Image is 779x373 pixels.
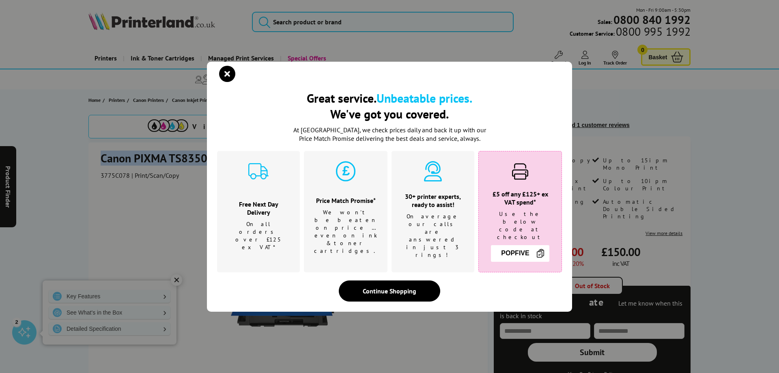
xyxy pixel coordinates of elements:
p: On all orders over £125 ex VAT* [227,220,290,251]
h3: £5 off any £125+ ex VAT spend* [489,190,551,206]
p: At [GEOGRAPHIC_DATA], we check prices daily and back it up with our Price Match Promise deliverin... [288,126,491,143]
img: delivery-cyan.svg [248,161,269,181]
h3: Free Next Day Delivery [227,200,290,216]
b: Unbeatable prices. [377,90,472,106]
button: close modal [221,68,233,80]
h3: 30+ printer experts, ready to assist! [402,192,464,209]
p: On average our calls are answered in just 3 rings! [402,213,464,259]
p: We won't be beaten on price …even on ink & toner cartridges. [314,209,377,255]
img: price-promise-cyan.svg [336,161,356,181]
h2: Great service. We've got you covered. [217,90,562,122]
h3: Price Match Promise* [314,196,377,205]
img: Copy Icon [536,248,545,258]
div: Continue Shopping [339,280,440,302]
p: Use the below code at checkout [489,210,551,241]
img: expert-cyan.svg [423,161,443,181]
